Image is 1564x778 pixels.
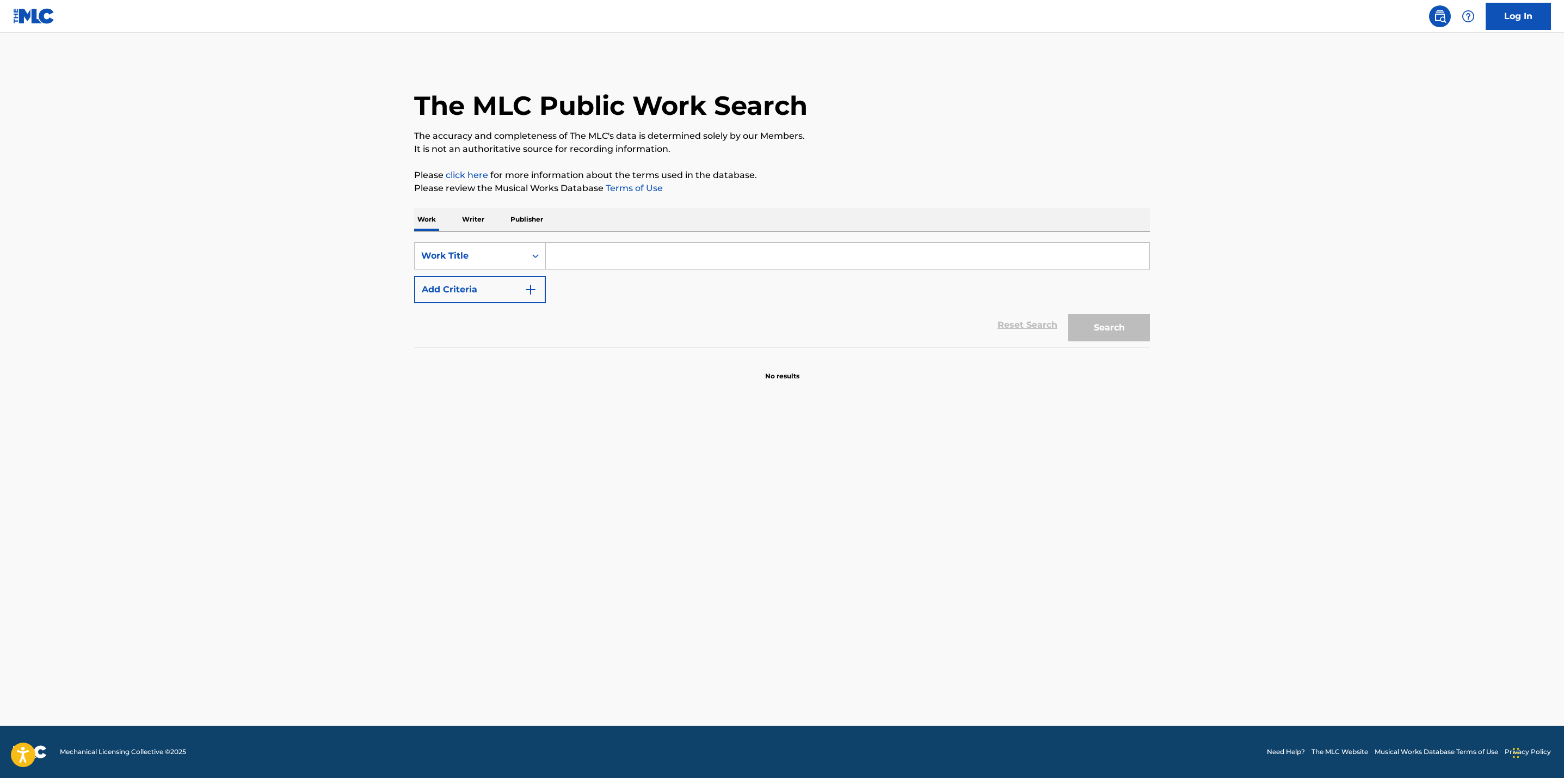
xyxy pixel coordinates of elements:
[459,208,488,231] p: Writer
[414,130,1150,143] p: The accuracy and completeness of The MLC's data is determined solely by our Members.
[414,208,439,231] p: Work
[13,8,55,24] img: MLC Logo
[13,745,47,758] img: logo
[60,747,186,757] span: Mechanical Licensing Collective © 2025
[1486,3,1551,30] a: Log In
[1510,726,1564,778] div: Widget chat
[446,170,488,180] a: click here
[1267,747,1305,757] a: Need Help?
[1429,5,1451,27] a: Public Search
[1462,10,1475,23] img: help
[414,143,1150,156] p: It is not an authoritative source for recording information.
[1375,747,1498,757] a: Musical Works Database Terms of Use
[414,89,808,122] h1: The MLC Public Work Search
[765,358,799,381] p: No results
[1311,747,1368,757] a: The MLC Website
[604,183,663,193] a: Terms of Use
[414,242,1150,347] form: Search Form
[507,208,546,231] p: Publisher
[1505,747,1551,757] a: Privacy Policy
[1433,10,1446,23] img: search
[1457,5,1479,27] div: Help
[414,169,1150,182] p: Please for more information about the terms used in the database.
[1513,737,1519,769] div: Trascina
[524,283,537,296] img: 9d2ae6d4665cec9f34b9.svg
[414,276,546,303] button: Add Criteria
[414,182,1150,195] p: Please review the Musical Works Database
[1510,726,1564,778] iframe: Chat Widget
[421,249,519,262] div: Work Title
